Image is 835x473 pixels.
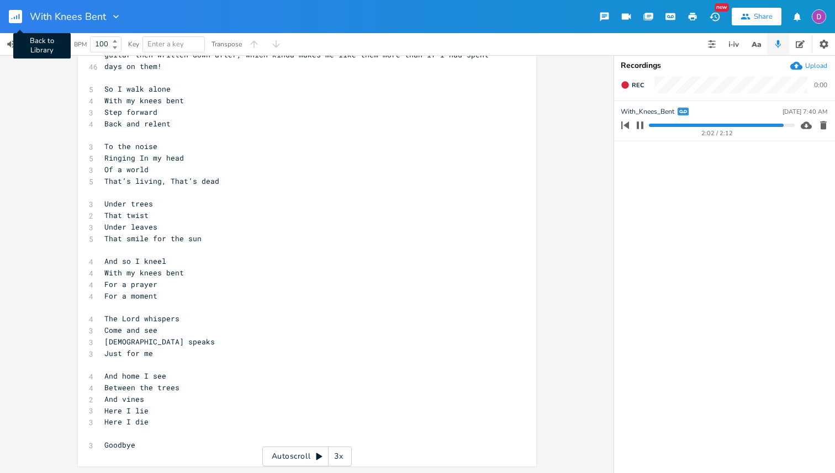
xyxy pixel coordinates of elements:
span: Back and relent [104,119,171,129]
div: BPM [74,41,87,47]
span: Step forward [104,107,157,117]
img: Dylan [812,9,826,24]
span: Lyrics were made up right on the spot, literally just came as I went along with the guitar then w... [104,38,493,71]
div: Upload [805,61,827,70]
button: New [704,7,726,26]
span: Rec [632,81,644,89]
span: Here I die [104,417,149,427]
button: Upload [790,60,827,72]
span: So I walk alone [104,84,171,94]
span: That smile for the sun [104,233,202,243]
span: Just for me [104,348,153,358]
span: Between the trees [104,382,179,392]
span: Of a world [104,164,149,174]
span: Goodbye [104,440,135,450]
span: That twist [104,210,149,220]
span: Enter a key [147,39,184,49]
div: 2:02 / 2:12 [640,130,795,136]
span: With Knees Bent [30,12,106,22]
div: [DATE] 7:40 AM [783,109,827,115]
span: For a prayer [104,279,157,289]
div: Recordings [621,62,828,70]
span: For a moment [104,291,157,301]
button: Rec [616,76,648,94]
span: The Lord whispers [104,313,179,323]
span: Under leaves [104,222,157,232]
div: Key [128,41,139,47]
span: [DEMOGRAPHIC_DATA] speaks [104,337,215,347]
span: Under trees [104,199,153,209]
span: That’s living, That’s dead [104,176,219,186]
div: 3x [329,447,348,466]
span: With_Knees_Bent [621,107,674,117]
span: And vines [104,394,144,404]
span: And so I kneel [104,256,166,266]
span: With my knees bent [104,95,184,105]
span: With my knees bent [104,268,184,278]
span: Here I lie [104,406,149,416]
div: Transpose [212,41,242,47]
div: Share [754,12,773,22]
span: And home I see [104,371,166,381]
button: Share [732,8,781,25]
div: New [715,3,729,12]
span: Come and see [104,325,157,335]
div: 0:00 [814,82,827,88]
span: To the noise [104,141,157,151]
span: Ringing In my head [104,153,184,163]
div: Autoscroll [262,447,352,466]
button: Back to Library [9,3,31,30]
